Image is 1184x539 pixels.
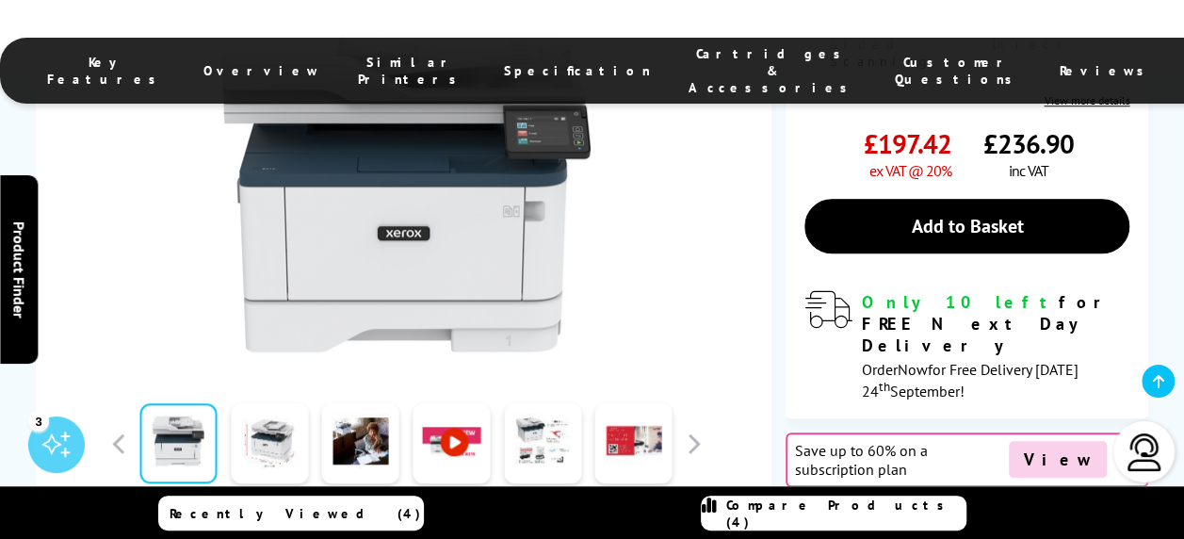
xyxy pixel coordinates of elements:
img: user-headset-light.svg [1126,433,1163,471]
sup: th [878,378,889,395]
span: Order for Free Delivery [DATE] 24 September! [861,360,1078,400]
span: Now [897,360,927,379]
span: Similar Printers [358,54,466,88]
a: Add to Basket [804,199,1129,253]
span: Overview [203,62,320,79]
span: View [1009,441,1107,478]
div: 3 [28,410,49,431]
span: Only 10 left [861,291,1058,313]
span: Specification [504,62,651,79]
span: £197.42 [864,126,951,161]
span: Compare Products (4) [726,497,965,531]
span: Reviews [1060,62,1154,79]
div: for FREE Next Day Delivery [861,291,1129,356]
span: £236.90 [983,126,1074,161]
span: Product Finder [9,221,28,318]
span: Save up to 60% on a subscription plan [794,441,1004,479]
span: Recently Viewed (4) [170,505,421,522]
span: ex VAT @ 20% [869,161,951,180]
span: Cartridges & Accessories [689,45,857,96]
a: Recently Viewed (4) [158,496,424,531]
span: Key Features [47,54,166,88]
span: Customer Questions [895,54,1022,88]
span: inc VAT [1009,161,1048,180]
a: Compare Products (4) [701,496,966,531]
div: modal_delivery [804,291,1129,400]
